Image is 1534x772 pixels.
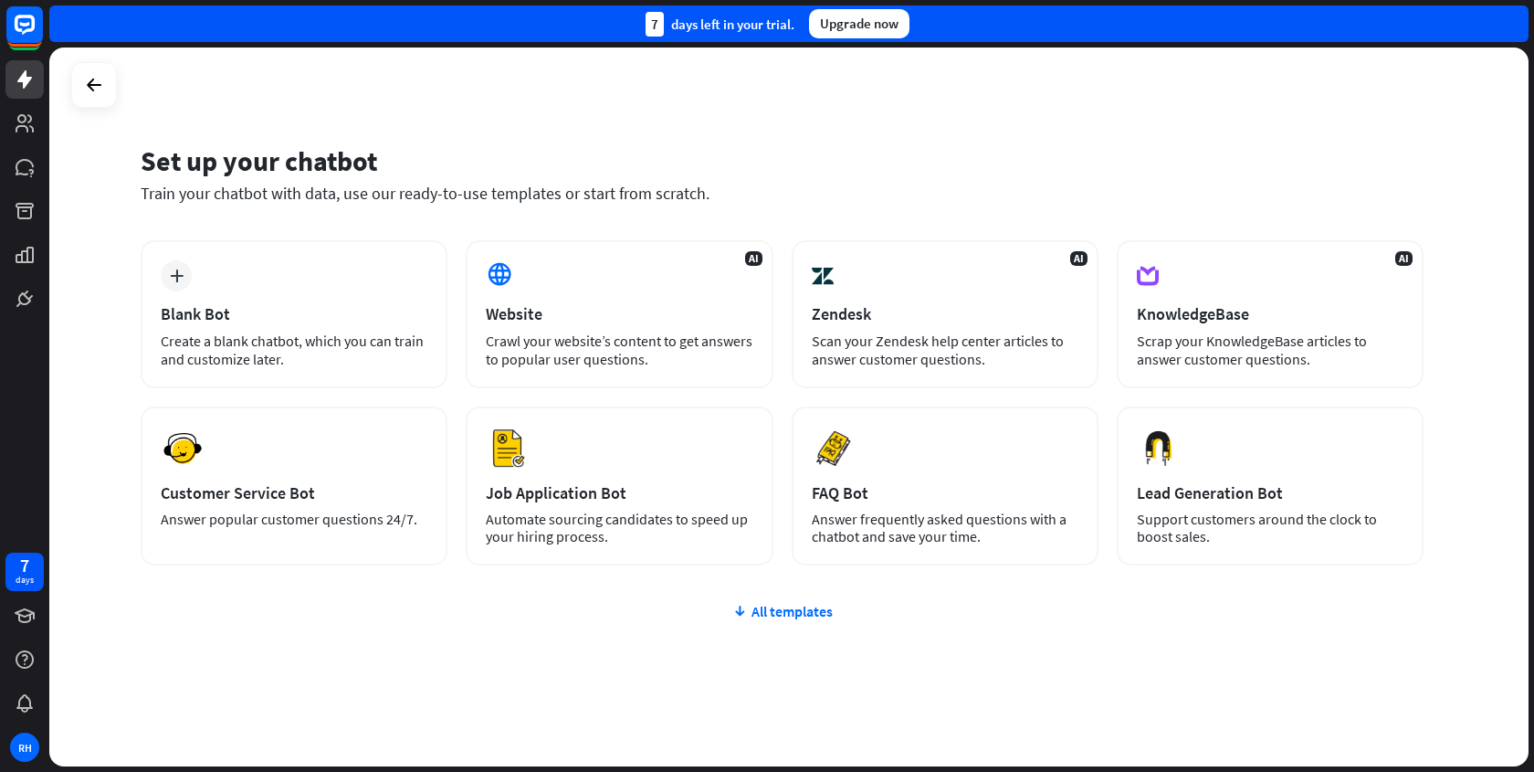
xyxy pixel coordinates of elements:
[646,12,794,37] div: days left in your trial.
[812,303,1078,324] div: Zendesk
[141,183,1424,204] div: Train your chatbot with data, use our ready-to-use templates or start from scratch.
[1137,303,1403,324] div: KnowledgeBase
[161,511,427,528] div: Answer popular customer questions 24/7.
[20,557,29,574] div: 7
[646,12,664,37] div: 7
[161,303,427,324] div: Blank Bot
[486,303,752,324] div: Website
[170,270,184,282] i: plus
[1137,511,1403,545] div: Support customers around the clock to boost sales.
[10,733,39,762] div: RH
[812,511,1078,545] div: Answer frequently asked questions with a chatbot and save your time.
[486,482,752,503] div: Job Application Bot
[141,143,1424,178] div: Set up your chatbot
[161,482,427,503] div: Customer Service Bot
[141,602,1424,620] div: All templates
[1395,251,1413,266] span: AI
[161,332,427,368] div: Create a blank chatbot, which you can train and customize later.
[1070,251,1087,266] span: AI
[745,251,762,266] span: AI
[1137,332,1403,368] div: Scrap your KnowledgeBase articles to answer customer questions.
[812,482,1078,503] div: FAQ Bot
[486,511,752,545] div: Automate sourcing candidates to speed up your hiring process.
[809,9,909,38] div: Upgrade now
[5,553,44,591] a: 7 days
[812,332,1078,368] div: Scan your Zendesk help center articles to answer customer questions.
[486,332,752,368] div: Crawl your website’s content to get answers to popular user questions.
[16,574,34,587] div: days
[1137,482,1403,503] div: Lead Generation Bot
